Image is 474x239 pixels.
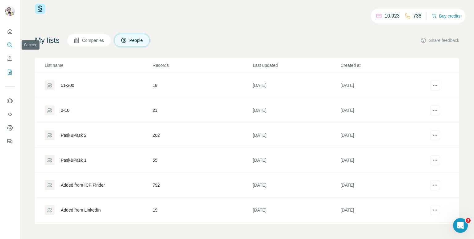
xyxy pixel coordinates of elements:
button: Share feedback [420,37,459,43]
td: [DATE] [340,73,428,98]
td: [DATE] [252,123,340,148]
p: 738 [413,12,422,20]
p: Created at [340,62,427,68]
td: [DATE] [252,173,340,198]
td: [DATE] [340,98,428,123]
button: My lists [5,67,15,78]
div: Added from LinkedIn [61,207,101,213]
p: Last updated [253,62,340,68]
button: Quick start [5,26,15,37]
button: actions [430,105,440,115]
img: Surfe Logo [35,4,45,14]
td: 262 [152,123,253,148]
button: actions [430,205,440,215]
td: 19 [152,198,253,223]
img: Avatar [5,6,15,16]
td: [DATE] [340,123,428,148]
button: Search [5,39,15,51]
button: actions [430,155,440,165]
span: 3 [466,218,471,223]
div: Added from ICP Finder [61,182,105,188]
span: People [129,37,143,43]
td: [DATE] [340,148,428,173]
td: 21 [152,98,253,123]
button: Buy credits [432,12,460,20]
td: [DATE] [252,73,340,98]
button: Dashboard [5,122,15,133]
td: 55 [152,148,253,173]
div: Pask&Pask 1 [61,157,86,163]
div: 51-200 [61,82,74,88]
div: 2-10 [61,107,69,113]
button: actions [430,80,440,90]
h4: My lists [35,35,60,45]
p: Records [153,62,252,68]
p: List name [45,62,152,68]
td: [DATE] [340,198,428,223]
button: Use Surfe API [5,109,15,120]
div: Pask&Pask 2 [61,132,86,138]
p: 10,923 [385,12,400,20]
td: [DATE] [252,98,340,123]
button: Use Surfe on LinkedIn [5,95,15,106]
td: [DATE] [340,173,428,198]
td: 792 [152,173,253,198]
button: Feedback [5,136,15,147]
td: [DATE] [252,148,340,173]
td: 18 [152,73,253,98]
td: [DATE] [252,198,340,223]
button: actions [430,130,440,140]
button: Enrich CSV [5,53,15,64]
button: actions [430,180,440,190]
iframe: Intercom live chat [453,218,468,233]
span: Companies [82,37,105,43]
